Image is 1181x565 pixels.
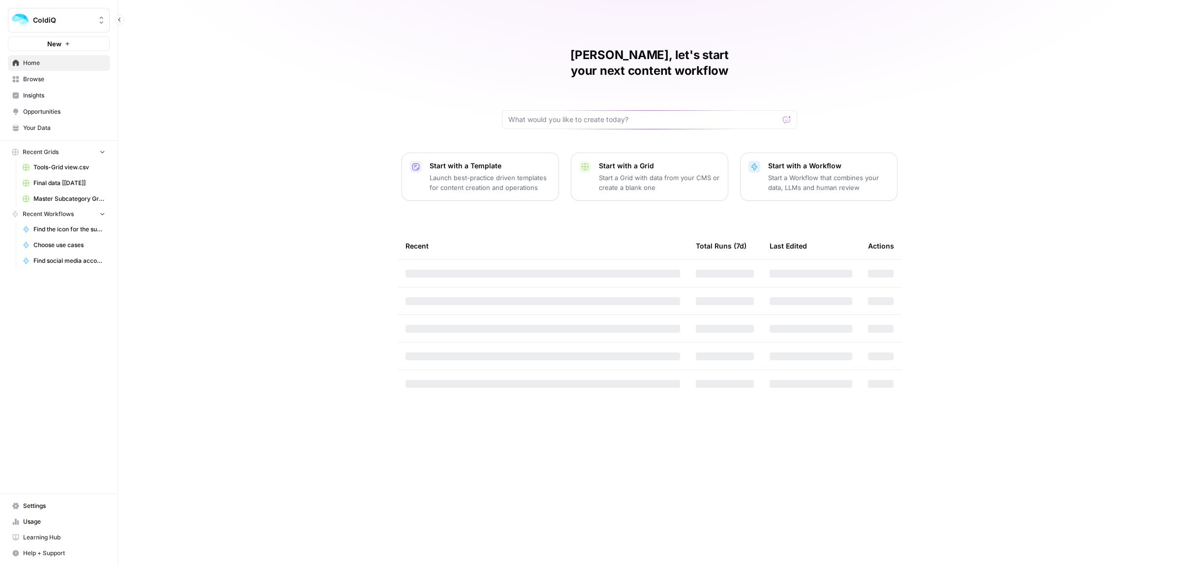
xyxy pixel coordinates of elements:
[18,175,110,191] a: Final data [[DATE]]
[740,153,898,201] button: Start with a WorkflowStart a Workflow that combines your data, LLMs and human review
[571,153,728,201] button: Start with a GridStart a Grid with data from your CMS or create a blank one
[33,241,105,250] span: Choose use cases
[8,207,110,221] button: Recent Workflows
[23,91,105,100] span: Insights
[18,159,110,175] a: Tools-Grid view.csv
[23,107,105,116] span: Opportunities
[8,530,110,545] a: Learning Hub
[23,549,105,558] span: Help + Support
[11,11,29,29] img: ColdiQ Logo
[33,225,105,234] span: Find the icon for the subcategory
[33,194,105,203] span: Master Subcategory Grid View (1).csv
[768,161,889,171] p: Start with a Workflow
[868,232,894,259] div: Actions
[18,221,110,237] a: Find the icon for the subcategory
[430,173,551,192] p: Launch best-practice driven templates for content creation and operations
[8,545,110,561] button: Help + Support
[8,88,110,103] a: Insights
[402,153,559,201] button: Start with a TemplateLaunch best-practice driven templates for content creation and operations
[430,161,551,171] p: Start with a Template
[33,163,105,172] span: Tools-Grid view.csv
[8,36,110,51] button: New
[18,237,110,253] a: Choose use cases
[23,517,105,526] span: Usage
[405,232,680,259] div: Recent
[8,514,110,530] a: Usage
[770,232,807,259] div: Last Edited
[8,498,110,514] a: Settings
[8,120,110,136] a: Your Data
[33,256,105,265] span: Find social media accounts ([PERSON_NAME])
[23,533,105,542] span: Learning Hub
[8,8,110,32] button: Workspace: ColdiQ
[8,104,110,120] a: Opportunities
[23,124,105,132] span: Your Data
[502,47,797,79] h1: [PERSON_NAME], let's start your next content workflow
[8,55,110,71] a: Home
[23,502,105,510] span: Settings
[23,59,105,67] span: Home
[8,71,110,87] a: Browse
[18,191,110,207] a: Master Subcategory Grid View (1).csv
[23,210,74,219] span: Recent Workflows
[47,39,62,49] span: New
[23,75,105,84] span: Browse
[768,173,889,192] p: Start a Workflow that combines your data, LLMs and human review
[696,232,746,259] div: Total Runs (7d)
[33,15,93,25] span: ColdiQ
[18,253,110,269] a: Find social media accounts ([PERSON_NAME])
[23,148,59,157] span: Recent Grids
[508,115,779,125] input: What would you like to create today?
[33,179,105,188] span: Final data [[DATE]]
[8,145,110,159] button: Recent Grids
[599,161,720,171] p: Start with a Grid
[599,173,720,192] p: Start a Grid with data from your CMS or create a blank one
